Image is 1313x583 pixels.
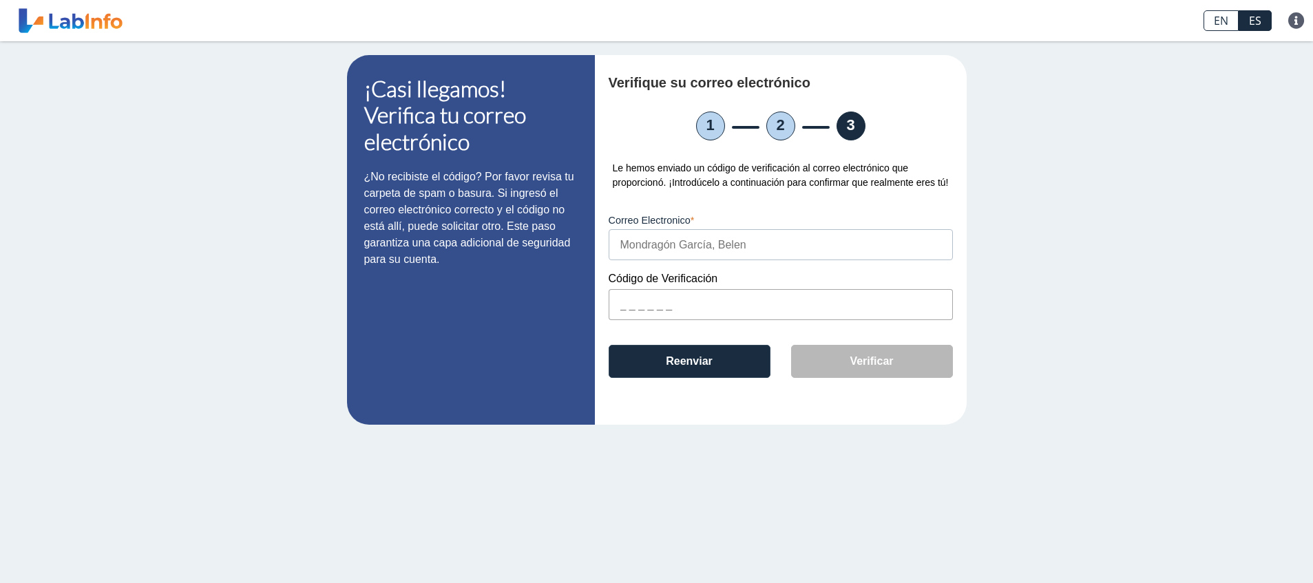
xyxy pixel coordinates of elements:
[609,161,953,190] div: Le hemos enviado un código de verificación al correo electrónico que proporcionó. ¡Introdúcelo a ...
[609,289,953,320] input: _ _ _ _ _ _
[1204,10,1239,31] a: EN
[837,112,865,140] li: 3
[609,74,875,91] h4: Verifique su correo electrónico
[364,76,578,155] h1: ¡Casi llegamos! Verifica tu correo electrónico
[791,345,953,378] button: Verificar
[609,215,953,226] label: Correo Electronico
[609,229,953,260] input: Mondragón García, Belen
[696,112,725,140] li: 1
[364,169,578,268] p: ¿No recibiste el código? Por favor revisa tu carpeta de spam o basura. Si ingresó el correo elect...
[1190,529,1298,568] iframe: Help widget launcher
[766,112,795,140] li: 2
[609,345,770,378] button: Reenviar
[1239,10,1272,31] a: ES
[609,273,953,285] label: Código de Verificación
